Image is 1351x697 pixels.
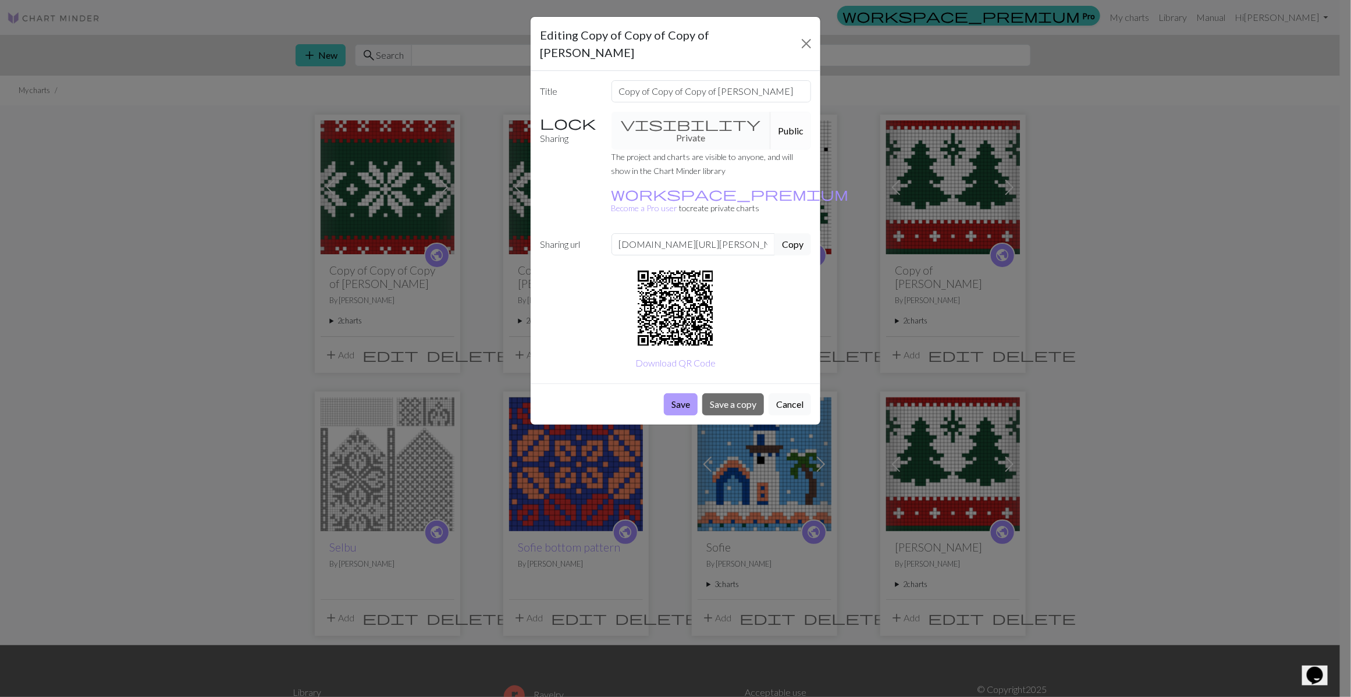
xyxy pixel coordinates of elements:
label: Title [533,80,605,102]
button: Public [770,112,811,150]
h5: Editing Copy of Copy of Copy of [PERSON_NAME] [540,26,798,61]
button: Save [664,393,698,415]
a: Become a Pro user [611,189,849,213]
span: workspace_premium [611,186,849,202]
iframe: chat widget [1302,650,1339,685]
label: Sharing [533,112,605,150]
small: The project and charts are visible to anyone, and will show in the Chart Minder library [611,152,794,176]
button: Cancel [769,393,811,415]
button: Save a copy [702,393,764,415]
button: Close [798,34,816,53]
button: Copy [774,233,811,255]
label: Sharing url [533,233,605,255]
button: Download QR Code [628,352,723,374]
small: to create private charts [611,189,849,213]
